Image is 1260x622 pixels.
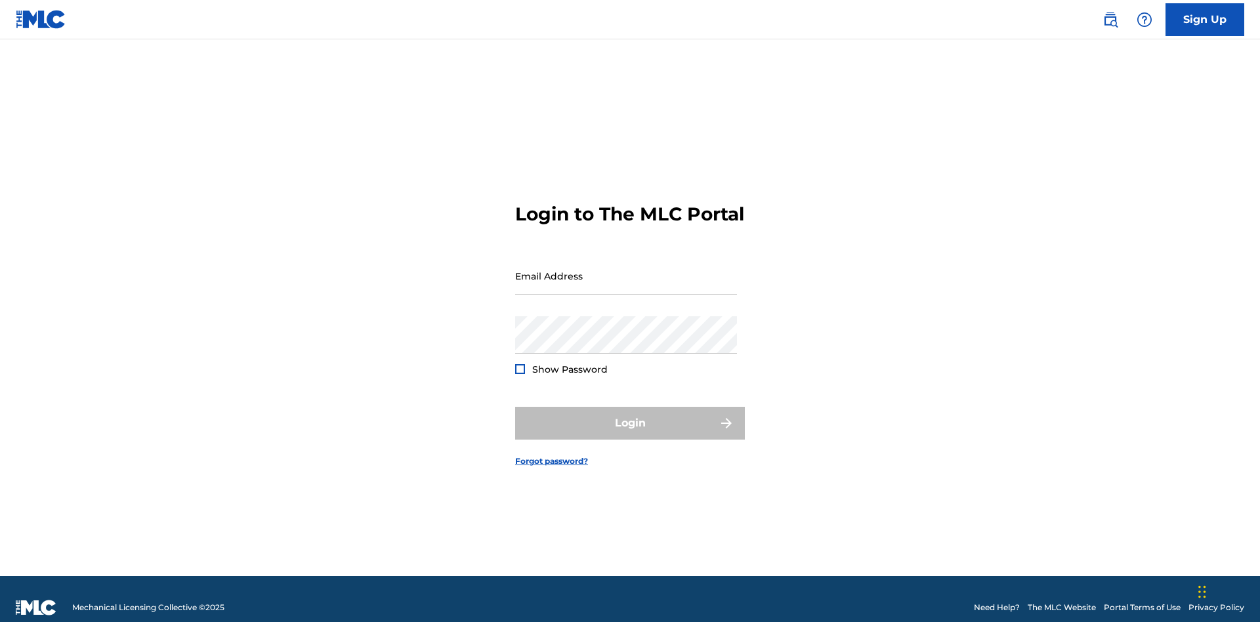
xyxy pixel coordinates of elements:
[1028,602,1096,613] a: The MLC Website
[1131,7,1158,33] div: Help
[1165,3,1244,36] a: Sign Up
[1097,7,1123,33] a: Public Search
[16,600,56,615] img: logo
[72,602,224,613] span: Mechanical Licensing Collective © 2025
[1188,602,1244,613] a: Privacy Policy
[1102,12,1118,28] img: search
[1198,572,1206,612] div: Drag
[16,10,66,29] img: MLC Logo
[515,203,744,226] h3: Login to The MLC Portal
[515,455,588,467] a: Forgot password?
[1137,12,1152,28] img: help
[974,602,1020,613] a: Need Help?
[1194,559,1260,622] iframe: Chat Widget
[1104,602,1181,613] a: Portal Terms of Use
[532,363,608,375] span: Show Password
